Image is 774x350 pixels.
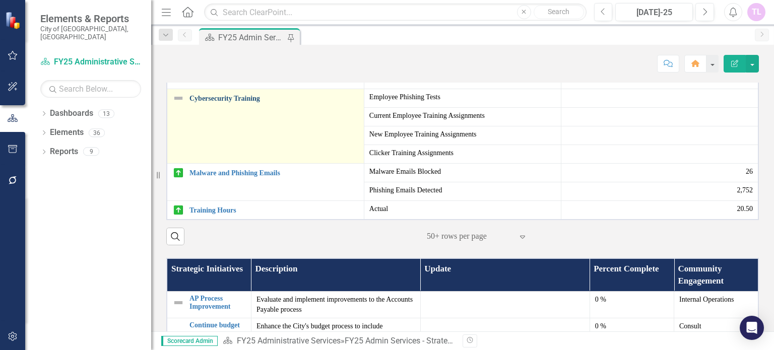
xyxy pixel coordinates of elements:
[218,31,285,44] div: FY25 Admin Services - Strategic Plan
[561,108,758,126] td: Double-Click to Edit
[50,127,84,138] a: Elements
[369,185,556,195] span: Phishing Emails Detected
[256,295,415,315] p: Evaluate and implement improvements to the Accounts Payable process
[548,8,569,16] span: Search
[364,89,561,108] td: Double-Click to Edit
[5,12,23,29] img: ClearPoint Strategy
[50,108,93,119] a: Dashboards
[172,167,184,179] img: On Target
[204,4,586,21] input: Search ClearPoint...
[364,145,561,164] td: Double-Click to Edit
[369,111,556,121] span: Current Employee Training Assignments
[40,13,141,25] span: Elements & Reports
[619,7,689,19] div: [DATE]-25
[679,322,701,330] span: Consult
[364,201,561,220] td: Double-Click to Edit
[167,164,364,201] td: Double-Click to Edit Right Click for Context Menu
[740,316,764,340] div: Open Intercom Messenger
[167,201,364,220] td: Double-Click to Edit Right Click for Context Menu
[561,201,758,220] td: Double-Click to Edit
[369,204,556,214] span: Actual
[172,92,184,104] img: Not Defined
[747,3,765,21] button: TL
[189,295,246,310] a: AP Process Improvement
[737,185,753,195] span: 2,752
[364,108,561,126] td: Double-Click to Edit
[172,327,184,339] img: Not Defined
[50,146,78,158] a: Reports
[534,5,584,19] button: Search
[364,126,561,145] td: Double-Click to Edit
[420,292,590,318] td: Double-Click to Edit
[161,336,218,346] span: Scorecard Admin
[369,148,556,158] span: Clicker Training Assignments
[590,292,674,318] td: Double-Click to Edit
[561,145,758,164] td: Double-Click to Edit
[364,164,561,182] td: Double-Click to Edit
[369,167,556,177] span: Malware Emails Blocked
[98,109,114,118] div: 13
[40,80,141,98] input: Search Below...
[167,89,364,164] td: Double-Click to Edit Right Click for Context Menu
[189,169,359,177] a: Malware and Phishing Emails
[369,92,556,102] span: Employee Phishing Tests
[674,292,758,318] td: Double-Click to Edit
[83,148,99,156] div: 9
[561,126,758,145] td: Double-Click to Edit
[595,321,669,331] div: 0 %
[172,204,184,216] img: On Target
[746,167,753,177] span: 26
[89,128,105,137] div: 36
[561,182,758,201] td: Double-Click to Edit
[561,164,758,182] td: Double-Click to Edit
[237,336,341,345] a: FY25 Administrative Services
[679,296,734,303] span: Internal Operations
[595,295,669,305] div: 0 %
[561,89,758,108] td: Double-Click to Edit
[189,321,246,344] a: Continue budget process improvements
[189,206,359,214] a: Training Hours
[737,204,753,214] span: 20.50
[369,129,556,139] span: New Employee Training Assignments
[189,95,359,102] a: Cybersecurity Training
[256,322,393,350] span: Enhance the City's budget process to include community participation in setting priorities and pr...
[251,292,420,318] td: Double-Click to Edit
[167,292,251,318] td: Double-Click to Edit Right Click for Context Menu
[345,336,476,345] div: FY25 Admin Services - Strategic Plan
[40,56,141,68] a: FY25 Administrative Services
[172,297,184,309] img: Not Defined
[223,335,455,347] div: »
[40,25,141,41] small: City of [GEOGRAPHIC_DATA], [GEOGRAPHIC_DATA]
[615,3,693,21] button: [DATE]-25
[364,182,561,201] td: Double-Click to Edit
